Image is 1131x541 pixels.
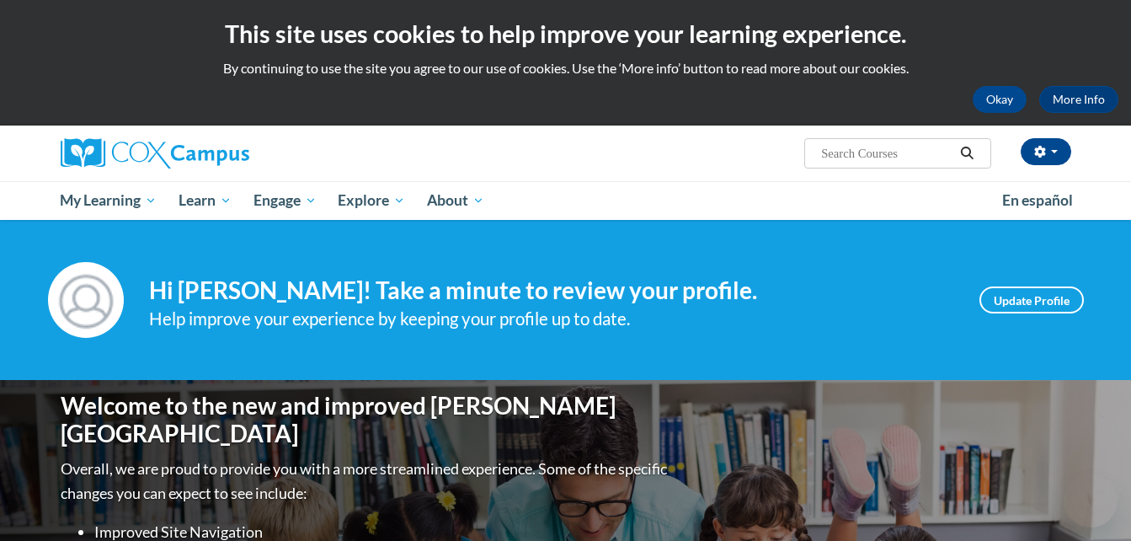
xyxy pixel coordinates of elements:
[168,181,243,220] a: Learn
[13,59,1118,78] p: By continuing to use the site you agree to our use of cookies. Use the ‘More info’ button to read...
[60,190,157,211] span: My Learning
[61,457,671,506] p: Overall, we are proud to provide you with a more streamlined experience. Some of the specific cha...
[61,392,671,448] h1: Welcome to the new and improved [PERSON_NAME][GEOGRAPHIC_DATA]
[61,138,381,169] a: Cox Campus
[61,138,249,169] img: Cox Campus
[13,17,1118,51] h2: This site uses cookies to help improve your learning experience.
[149,305,954,333] div: Help improve your experience by keeping your profile up to date.
[1039,86,1118,113] a: More Info
[819,143,954,163] input: Search Courses
[253,190,317,211] span: Engage
[50,181,168,220] a: My Learning
[1021,138,1071,165] button: Account Settings
[35,181,1096,220] div: Main menu
[991,183,1084,218] a: En español
[973,86,1027,113] button: Okay
[427,190,484,211] span: About
[327,181,416,220] a: Explore
[48,262,124,338] img: Profile Image
[338,190,405,211] span: Explore
[1064,474,1118,528] iframe: Button to launch messaging window
[416,181,495,220] a: About
[1002,191,1073,209] span: En español
[179,190,232,211] span: Learn
[954,143,979,163] button: Search
[979,287,1084,313] a: Update Profile
[149,276,954,305] h4: Hi [PERSON_NAME]! Take a minute to review your profile.
[243,181,328,220] a: Engage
